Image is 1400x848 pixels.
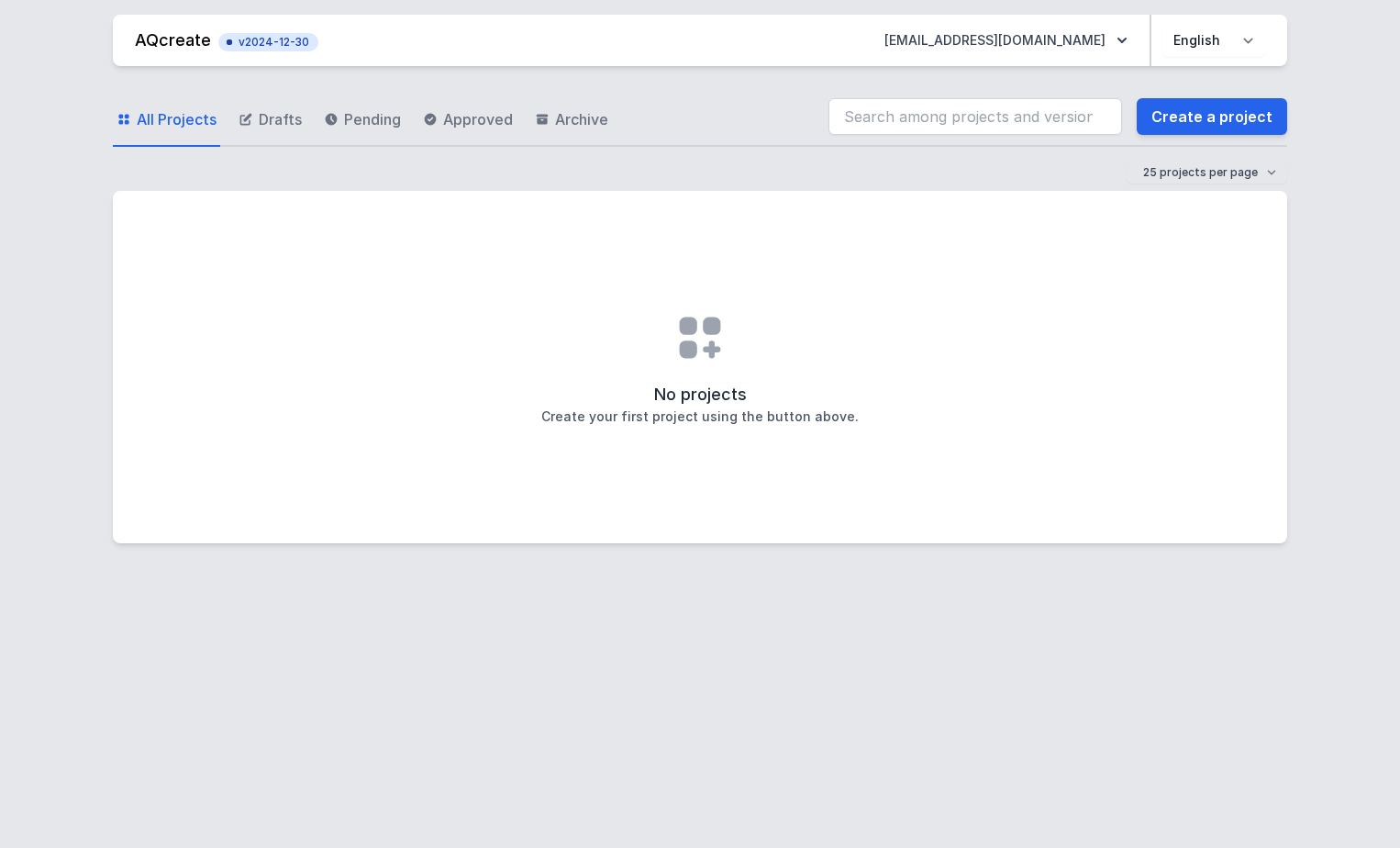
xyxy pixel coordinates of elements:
h2: No projects [654,382,747,407]
a: Drafts [235,94,306,147]
a: Create a project [1137,98,1287,135]
span: Approved [443,108,513,130]
h3: Create your first project using the button above. [541,407,859,426]
span: All Projects [137,108,217,130]
a: Archive [531,94,612,147]
select: Choose language [1162,24,1265,57]
span: v2024-12-30 [228,35,309,50]
button: [EMAIL_ADDRESS][DOMAIN_NAME] [870,24,1142,57]
a: All Projects [113,94,220,147]
a: Pending [320,94,405,147]
span: Pending [344,108,401,130]
input: Search among projects and versions... [828,98,1122,135]
a: AQcreate [135,30,211,50]
span: Drafts [259,108,302,130]
a: Approved [419,94,517,147]
button: v2024-12-30 [218,29,318,51]
span: Archive [555,108,608,130]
